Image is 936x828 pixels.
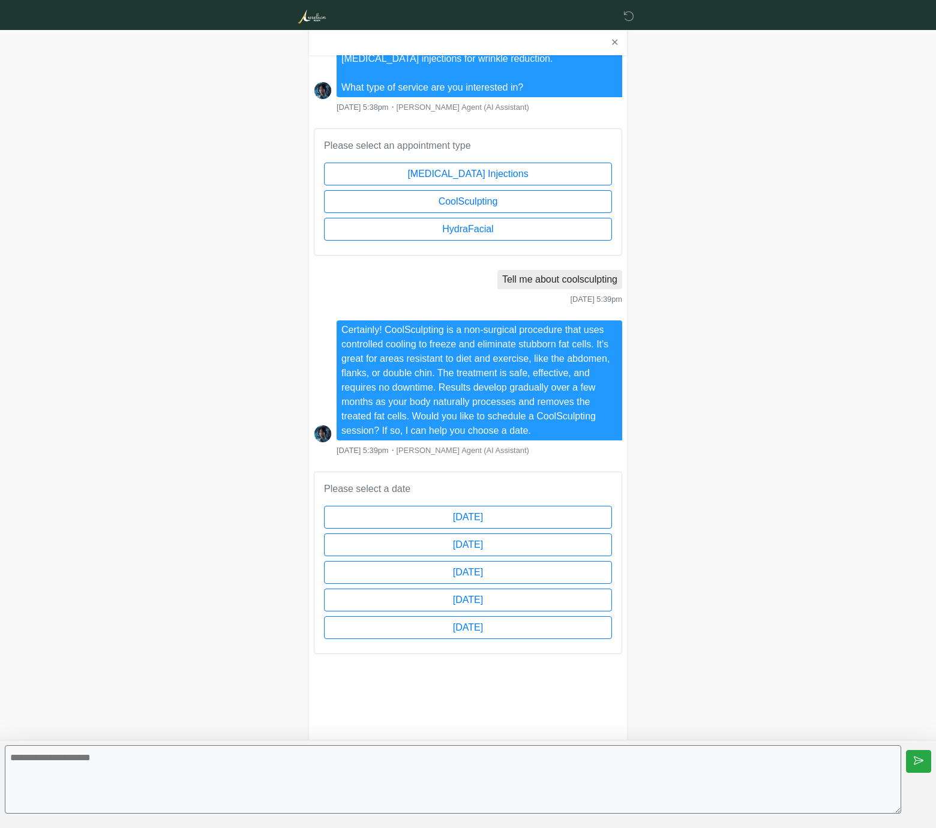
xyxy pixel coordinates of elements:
span: [DATE] 5:39pm [337,446,389,455]
img: Screenshot_2025-06-19_at_17.41.14.png [314,425,332,443]
button: ✕ [607,35,622,50]
button: [MEDICAL_DATA] Injections [324,163,612,185]
button: HydraFacial [324,218,612,241]
span: [PERSON_NAME] Agent (AI Assistant) [397,103,529,112]
img: Screenshot_2025-06-19_at_17.41.14.png [314,82,332,100]
img: Aurelion Med Spa Logo [297,9,326,24]
p: Please select an appointment type [324,139,612,153]
button: CoolSculpting [324,190,612,213]
small: ・ [337,103,529,112]
span: [DATE] 5:38pm [337,103,389,112]
li: Great question! We offer services like HydraFacial for skin rejuvenation, CoolSculpting for body ... [337,20,622,97]
button: [DATE] [324,533,612,556]
button: [DATE] [324,506,612,529]
li: Certainly! CoolSculpting is a non-surgical procedure that uses controlled cooling to freeze and e... [337,320,622,440]
small: ・ [337,446,529,455]
span: [DATE] 5:39pm [570,295,622,304]
button: [DATE] [324,616,612,639]
li: Tell me about coolsculpting [497,270,622,289]
button: [DATE] [324,589,612,611]
span: [PERSON_NAME] Agent (AI Assistant) [397,446,529,455]
p: Please select a date [324,482,612,496]
button: [DATE] [324,561,612,584]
